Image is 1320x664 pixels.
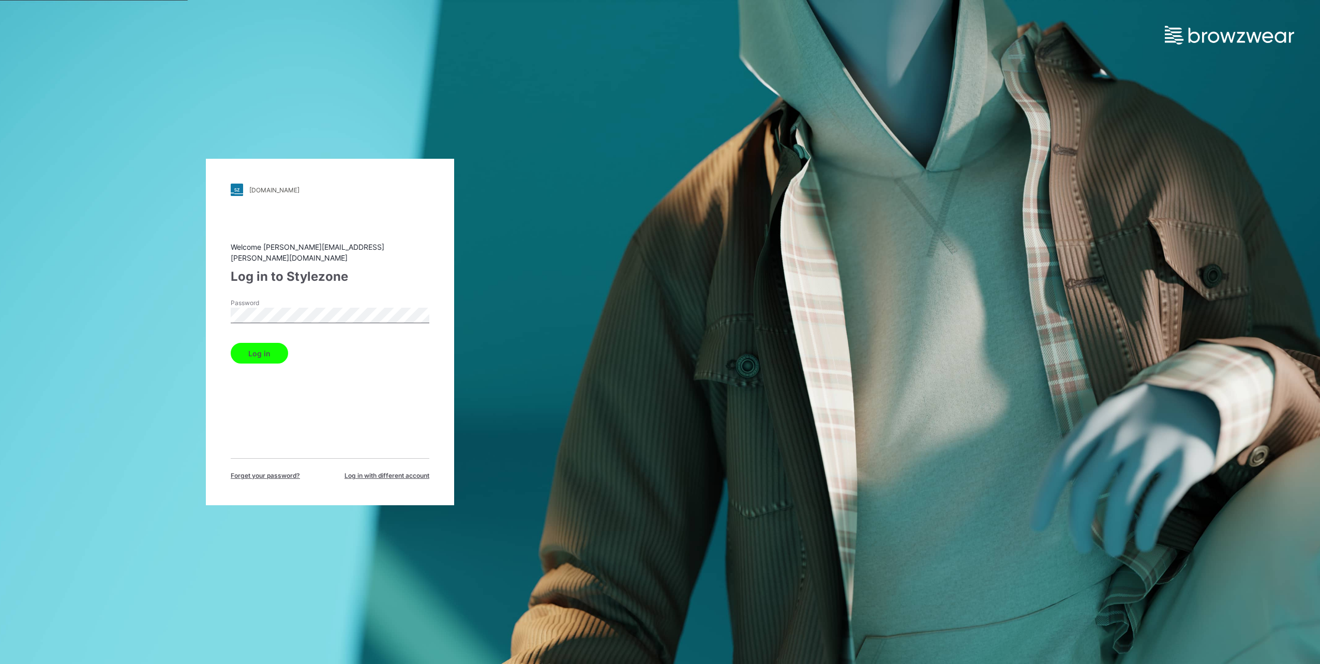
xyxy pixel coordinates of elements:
[344,471,429,480] span: Log in with different account
[231,343,288,364] button: Log in
[231,184,243,196] img: stylezone-logo.562084cfcfab977791bfbf7441f1a819.svg
[231,298,303,308] label: Password
[1165,26,1294,44] img: browzwear-logo.e42bd6dac1945053ebaf764b6aa21510.svg
[231,267,429,286] div: Log in to Stylezone
[231,471,300,480] span: Forget your password?
[231,242,429,263] div: Welcome [PERSON_NAME][EMAIL_ADDRESS][PERSON_NAME][DOMAIN_NAME]
[249,186,299,194] div: [DOMAIN_NAME]
[231,184,429,196] a: [DOMAIN_NAME]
